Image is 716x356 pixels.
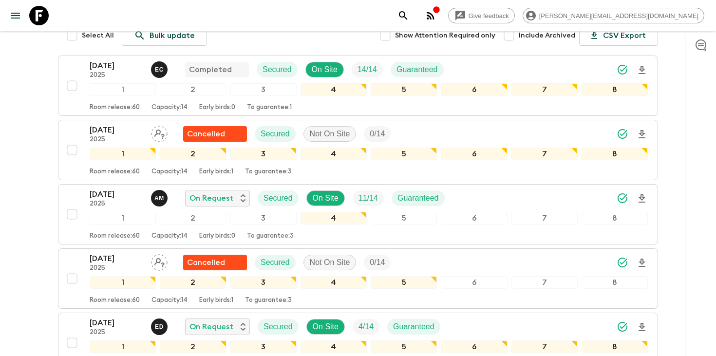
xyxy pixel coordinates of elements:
[90,297,140,304] p: Room release: 60
[511,212,578,225] div: 7
[358,64,377,75] p: 14 / 14
[90,340,156,353] div: 1
[261,128,290,140] p: Secured
[264,321,293,333] p: Secured
[617,64,628,75] svg: Synced Successfully
[441,340,507,353] div: 6
[82,31,114,40] span: Select All
[154,194,164,202] p: A M
[151,257,168,265] span: Assign pack leader
[90,124,143,136] p: [DATE]
[301,276,367,289] div: 4
[306,190,345,206] div: On Site
[301,83,367,96] div: 4
[306,319,345,335] div: On Site
[90,188,143,200] p: [DATE]
[90,329,143,337] p: 2025
[263,64,292,75] p: Secured
[58,56,658,116] button: [DATE]2025Eduardo Caravaca CompletedSecuredOn SiteTrip FillGuaranteed12345678Room release:60Capac...
[441,276,507,289] div: 6
[151,319,170,335] button: ED
[441,212,507,225] div: 6
[353,190,384,206] div: Trip Fill
[463,12,514,19] span: Give feedback
[122,25,207,46] a: Bulk update
[353,319,379,335] div: Trip Fill
[151,104,188,112] p: Capacity: 14
[90,72,143,79] p: 2025
[199,232,235,240] p: Early birds: 0
[305,62,344,77] div: On Site
[58,248,658,309] button: [DATE]2025Assign pack leaderFlash Pack cancellationSecuredNot On SiteTrip Fill12345678Room releas...
[245,168,292,176] p: To guarantee: 3
[371,148,437,160] div: 5
[636,257,648,269] svg: Download Onboarding
[636,129,648,140] svg: Download Onboarding
[636,193,648,205] svg: Download Onboarding
[301,148,367,160] div: 4
[151,193,170,201] span: Allan Morales
[301,340,367,353] div: 4
[90,148,156,160] div: 1
[511,148,578,160] div: 7
[255,126,296,142] div: Secured
[151,168,188,176] p: Capacity: 14
[258,190,299,206] div: Secured
[441,83,507,96] div: 6
[151,297,188,304] p: Capacity: 14
[199,168,233,176] p: Early birds: 1
[261,257,290,268] p: Secured
[511,83,578,96] div: 7
[370,257,385,268] p: 0 / 14
[393,321,434,333] p: Guaranteed
[358,321,374,333] p: 4 / 14
[255,255,296,270] div: Secured
[364,126,391,142] div: Trip Fill
[582,340,648,353] div: 8
[151,64,170,72] span: Eduardo Caravaca
[313,321,339,333] p: On Site
[448,8,515,23] a: Give feedback
[397,192,439,204] p: Guaranteed
[58,184,658,244] button: [DATE]2025Allan MoralesOn RequestSecuredOn SiteTrip FillGuaranteed12345678Room release:60Capacity...
[90,104,140,112] p: Room release: 60
[396,64,438,75] p: Guaranteed
[371,340,437,353] div: 5
[90,60,143,72] p: [DATE]
[394,6,413,25] button: search adventures
[511,340,578,353] div: 7
[264,192,293,204] p: Secured
[155,323,164,331] p: E D
[151,129,168,136] span: Assign pack leader
[371,212,437,225] div: 5
[352,62,383,77] div: Trip Fill
[247,104,292,112] p: To guarantee: 1
[189,321,233,333] p: On Request
[582,148,648,160] div: 8
[313,192,339,204] p: On Site
[160,276,226,289] div: 2
[151,190,170,206] button: AM
[160,212,226,225] div: 2
[617,192,628,204] svg: Synced Successfully
[582,83,648,96] div: 8
[230,276,297,289] div: 3
[303,126,357,142] div: Not On Site
[199,297,233,304] p: Early birds: 1
[199,104,235,112] p: Early birds: 0
[617,257,628,268] svg: Synced Successfully
[303,255,357,270] div: Not On Site
[364,255,391,270] div: Trip Fill
[90,83,156,96] div: 1
[441,148,507,160] div: 6
[183,255,247,270] div: Flash Pack cancellation
[160,83,226,96] div: 2
[90,264,143,272] p: 2025
[636,64,648,76] svg: Download Onboarding
[582,276,648,289] div: 8
[258,319,299,335] div: Secured
[523,8,704,23] div: [PERSON_NAME][EMAIL_ADDRESS][DOMAIN_NAME]
[183,126,247,142] div: Flash Pack cancellation
[582,212,648,225] div: 8
[6,6,25,25] button: menu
